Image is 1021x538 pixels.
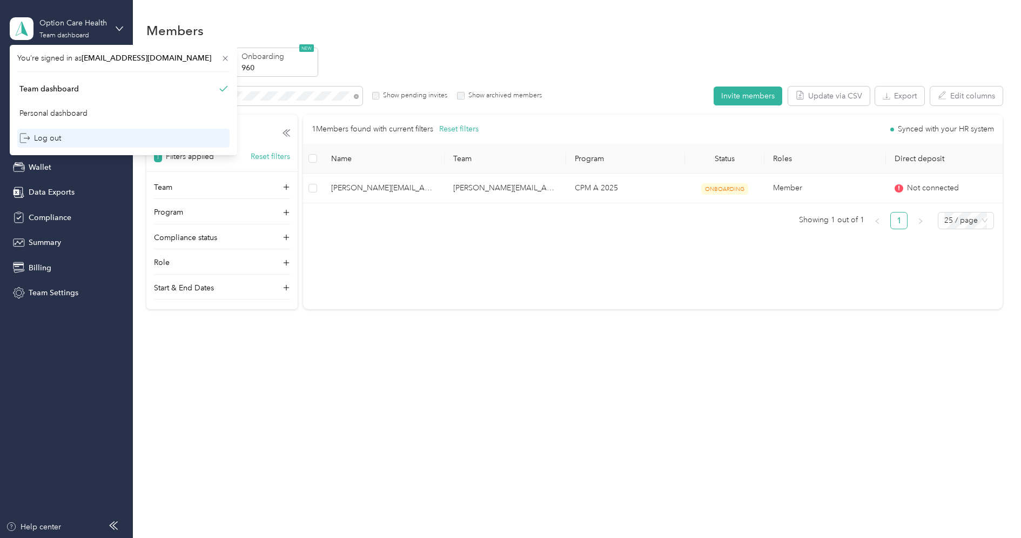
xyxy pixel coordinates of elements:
[19,132,61,144] div: Log out
[465,91,542,101] label: Show archived members
[875,87,924,105] button: Export
[445,144,567,174] th: Team
[886,144,1008,174] th: Direct deposit
[154,232,217,243] p: Compliance status
[39,32,89,39] div: Team dashboard
[930,87,1003,105] button: Edit columns
[82,54,211,63] span: [EMAIL_ADDRESS][DOMAIN_NAME]
[439,123,479,135] button: Reset filters
[19,108,88,119] div: Personal dashboard
[154,207,183,218] p: Program
[890,212,908,229] li: 1
[701,183,748,195] span: ONBOARDING
[764,174,886,203] td: Member
[799,212,864,228] span: Showing 1 out of 1
[29,187,75,198] span: Data Exports
[891,212,907,229] a: 1
[166,151,214,162] p: Filters applied
[685,144,764,174] th: Status
[917,218,924,224] span: right
[154,182,172,193] p: Team
[907,182,959,194] span: Not connected
[29,287,78,298] span: Team Settings
[944,212,988,229] span: 25 / page
[251,151,290,162] button: Reset filters
[685,174,764,203] td: ONBOARDING
[29,212,71,223] span: Compliance
[29,162,51,173] span: Wallet
[960,477,1021,538] iframe: Everlance-gr Chat Button Frame
[331,154,436,163] span: Name
[29,237,61,248] span: Summary
[241,51,315,62] p: Onboarding
[566,174,685,203] td: CPM A 2025
[323,174,445,203] td: kimberly.randall@optioncare.com
[154,151,162,162] span: 1
[17,52,230,64] span: You’re signed in as
[445,174,567,203] td: leslie.butler@navenhealth.com
[714,87,782,105] button: Invite members
[241,62,315,74] p: 960
[566,144,685,174] th: Program
[869,212,886,229] button: left
[146,25,204,36] h1: Members
[331,182,436,194] span: [PERSON_NAME][EMAIL_ADDRESS][PERSON_NAME][DOMAIN_NAME]
[154,282,214,294] p: Start & End Dates
[323,144,445,174] th: Name
[788,87,870,105] button: Update via CSV
[874,218,881,224] span: left
[312,123,433,135] p: 1 Members found with current filters
[898,125,994,133] span: Synced with your HR system
[912,212,929,229] button: right
[299,44,314,52] span: NEW
[29,262,51,274] span: Billing
[6,521,61,533] button: Help center
[912,212,929,229] li: Next Page
[39,17,107,29] div: Option Care Health
[379,91,447,101] label: Show pending invites
[938,212,994,229] div: Page Size
[154,257,170,268] p: Role
[19,83,79,95] div: Team dashboard
[764,144,886,174] th: Roles
[869,212,886,229] li: Previous Page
